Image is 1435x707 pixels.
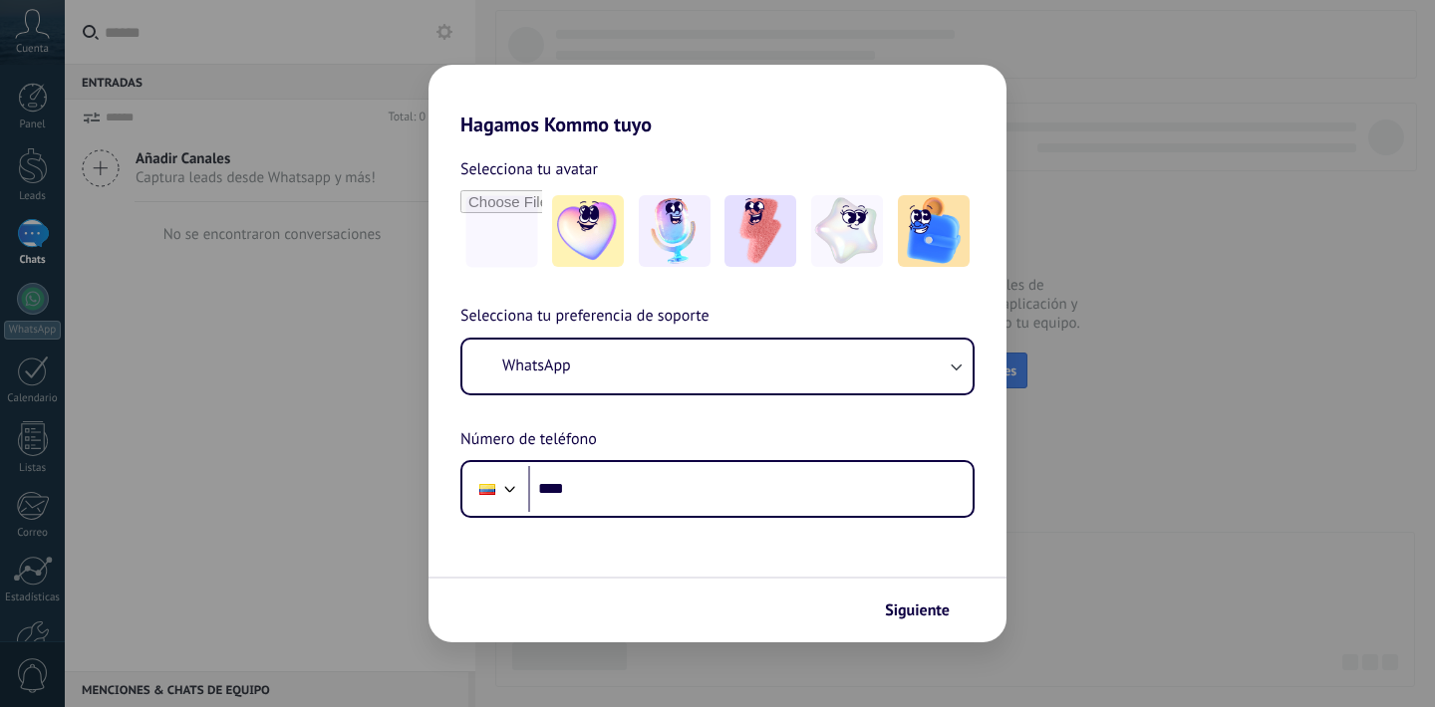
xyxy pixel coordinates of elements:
[811,195,883,267] img: -4.jpeg
[462,340,973,393] button: WhatsApp
[885,603,950,617] span: Siguiente
[460,156,598,182] span: Selecciona tu avatar
[460,427,597,453] span: Número de teléfono
[468,468,506,510] div: Ecuador: + 593
[429,65,1006,136] h2: Hagamos Kommo tuyo
[552,195,624,267] img: -1.jpeg
[898,195,970,267] img: -5.jpeg
[724,195,796,267] img: -3.jpeg
[460,304,710,330] span: Selecciona tu preferencia de soporte
[502,355,571,375] span: WhatsApp
[639,195,711,267] img: -2.jpeg
[876,593,977,627] button: Siguiente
